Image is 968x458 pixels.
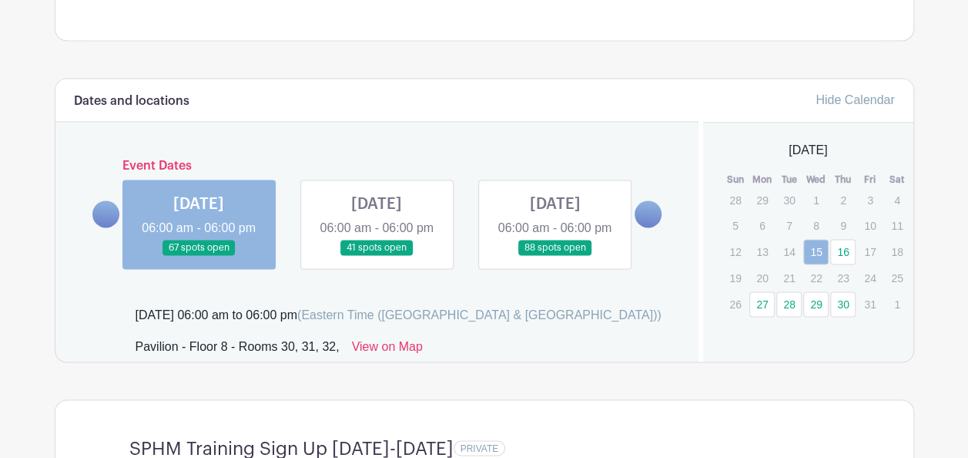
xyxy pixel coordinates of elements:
[884,292,909,316] p: 1
[803,266,829,290] p: 22
[775,172,802,187] th: Tue
[776,291,802,317] a: 28
[776,240,802,264] p: 14
[830,266,856,290] p: 23
[884,240,909,264] p: 18
[857,292,883,316] p: 31
[749,266,775,290] p: 20
[776,188,802,212] p: 30
[883,172,910,187] th: Sat
[722,292,748,316] p: 26
[776,266,802,290] p: 21
[749,214,775,237] p: 6
[857,266,883,290] p: 24
[74,94,189,109] h6: Dates and locations
[856,172,883,187] th: Fri
[884,266,909,290] p: 25
[776,214,802,237] p: 7
[722,240,748,264] p: 12
[749,291,775,317] a: 27
[802,172,829,187] th: Wed
[461,443,499,453] span: PRIVATE
[749,172,775,187] th: Mon
[830,239,856,264] a: 16
[803,188,829,212] p: 1
[857,188,883,212] p: 3
[297,308,662,322] span: (Eastern Time ([GEOGRAPHIC_DATA] & [GEOGRAPHIC_DATA]))
[830,291,856,317] a: 30
[722,188,748,212] p: 28
[884,214,909,237] p: 11
[789,141,827,160] span: [DATE]
[816,93,894,106] a: Hide Calendar
[830,188,856,212] p: 2
[136,337,340,362] div: Pavilion - Floor 8 - Rooms 30, 31, 32,
[857,240,883,264] p: 17
[722,172,749,187] th: Sun
[829,172,856,187] th: Thu
[352,337,423,362] a: View on Map
[803,239,829,264] a: 15
[857,214,883,237] p: 10
[884,188,909,212] p: 4
[722,266,748,290] p: 19
[749,188,775,212] p: 29
[722,214,748,237] p: 5
[136,306,662,325] div: [DATE] 06:00 am to 06:00 pm
[119,159,635,173] h6: Event Dates
[830,214,856,237] p: 9
[803,291,829,317] a: 29
[803,214,829,237] p: 8
[749,240,775,264] p: 13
